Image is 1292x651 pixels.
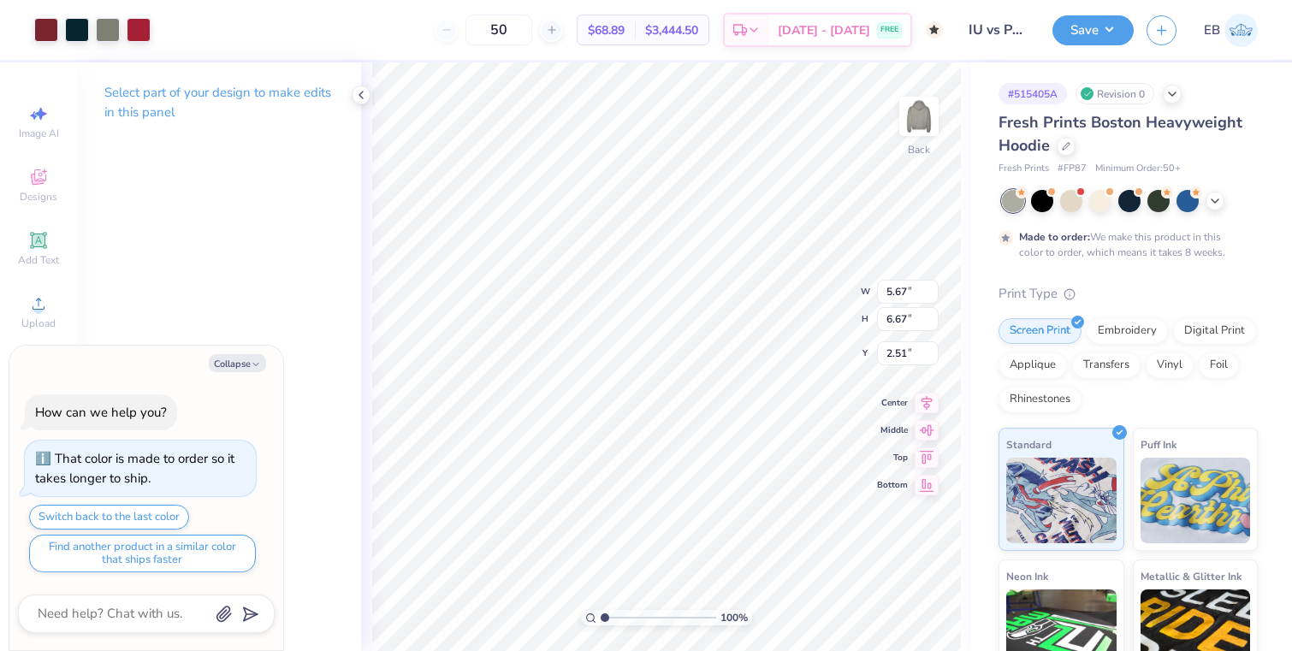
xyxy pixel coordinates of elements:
img: Standard [1006,458,1117,543]
div: Screen Print [999,318,1082,344]
span: Image AI [19,127,59,140]
div: Vinyl [1146,352,1194,378]
span: [DATE] - [DATE] [778,21,870,39]
span: Designs [20,190,57,204]
button: Collapse [209,354,266,372]
div: Foil [1199,352,1239,378]
p: Select part of your design to make edits in this panel [104,83,334,122]
span: 100 % [720,610,748,625]
button: Switch back to the last color [29,505,189,530]
div: # 515405A [999,83,1067,104]
span: Add Text [18,253,59,267]
span: Bottom [877,479,908,491]
span: FREE [880,24,898,36]
span: Fresh Prints Boston Heavyweight Hoodie [999,112,1242,156]
span: Puff Ink [1141,435,1176,453]
span: # FP87 [1058,162,1087,176]
span: $3,444.50 [645,21,698,39]
div: Revision 0 [1076,83,1154,104]
span: Center [877,397,908,409]
div: That color is made to order so it takes longer to ship. [35,450,234,487]
input: Untitled Design [956,13,1040,47]
div: Back [908,142,930,157]
div: Embroidery [1087,318,1168,344]
span: Upload [21,317,56,330]
a: EB [1204,14,1258,47]
span: Standard [1006,435,1052,453]
button: Save [1052,15,1134,45]
span: $68.89 [588,21,625,39]
span: Metallic & Glitter Ink [1141,567,1242,585]
input: – – [465,15,532,45]
div: Rhinestones [999,387,1082,412]
span: Neon Ink [1006,567,1048,585]
img: Emily Breit [1224,14,1258,47]
div: Digital Print [1173,318,1256,344]
div: We make this product in this color to order, which means it takes 8 weeks. [1019,229,1230,260]
span: Fresh Prints [999,162,1049,176]
div: How can we help you? [35,404,167,421]
img: Puff Ink [1141,458,1251,543]
div: Applique [999,352,1067,378]
div: Print Type [999,284,1258,304]
div: Transfers [1072,352,1141,378]
strong: Made to order: [1019,230,1090,244]
span: Middle [877,424,908,436]
span: EB [1204,21,1220,40]
img: Back [902,99,936,133]
button: Find another product in a similar color that ships faster [29,535,256,572]
span: Top [877,452,908,464]
span: Minimum Order: 50 + [1095,162,1181,176]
